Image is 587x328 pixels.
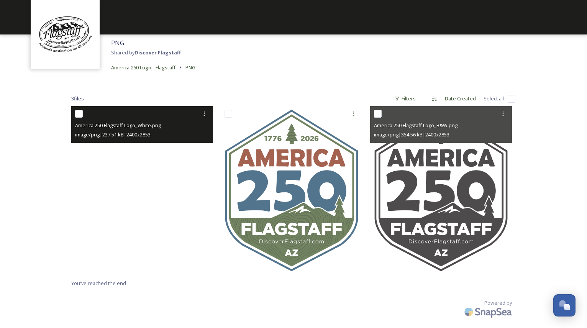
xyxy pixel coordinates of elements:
[484,299,512,307] span: Powered by
[71,280,126,287] span: You've reached the end
[441,91,480,106] div: Date Created
[71,106,213,275] img: America 250 Flagstaff Logo_White.png
[462,303,516,321] img: SnapSea Logo
[111,49,181,56] span: Shared by
[75,122,161,129] span: America 250 Flagstaff Logo_White.png
[134,49,181,56] strong: Discover Flagstaff
[374,131,449,138] span: image/png | 354.56 kB | 2400 x 2853
[370,106,512,275] img: America 250 Flagstaff Logo_B&W.png
[553,294,576,317] button: Open Chat
[111,39,124,47] span: PNG
[185,64,195,71] span: PNG
[34,4,96,65] img: Untitled%20design%20(1).png
[374,122,457,129] span: America 250 Flagstaff Logo_B&W.png
[71,95,84,102] span: 3 file s
[484,95,504,102] span: Select all
[111,64,175,71] span: America 250 Logo - Flagstaff
[185,63,195,72] a: PNG
[111,63,175,72] a: America 250 Logo - Flagstaff
[391,91,420,106] div: Filters
[221,106,362,275] img: America 250 Flagstaff Logo_Color.png
[75,131,151,138] span: image/png | 237.51 kB | 2400 x 2853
